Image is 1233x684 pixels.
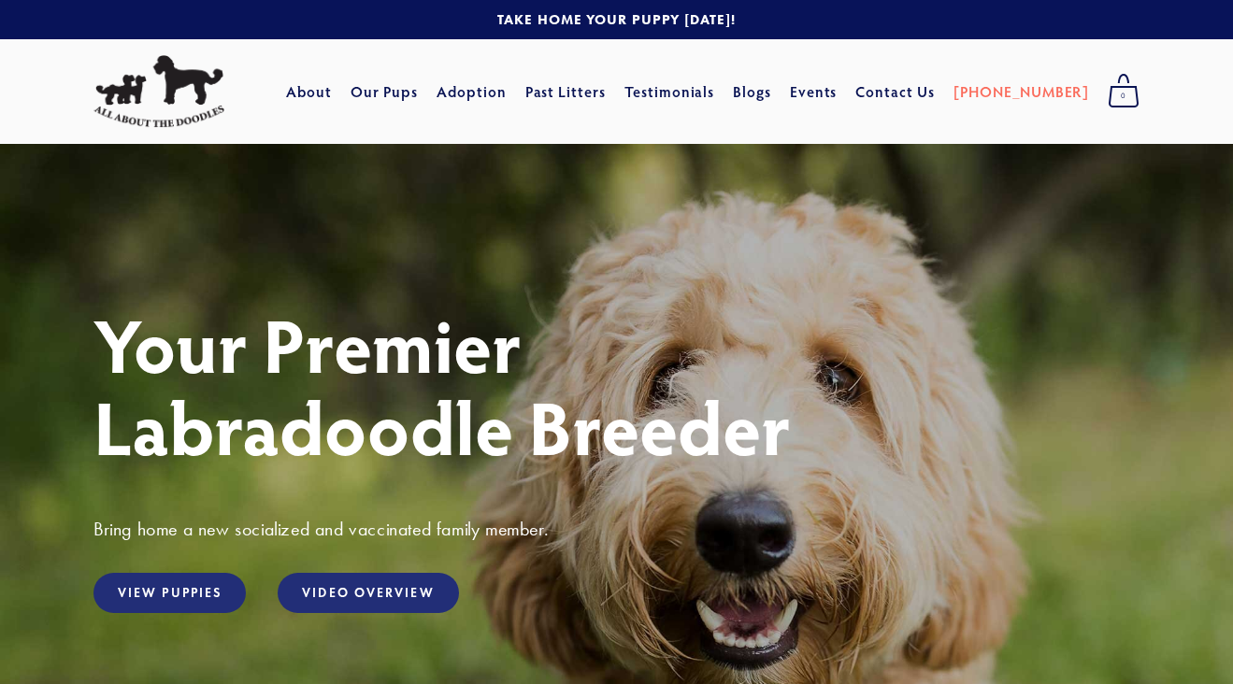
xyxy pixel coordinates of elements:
a: Contact Us [855,75,935,108]
a: Video Overview [278,573,458,613]
h1: Your Premier Labradoodle Breeder [93,303,1140,467]
a: 0 items in cart [1098,68,1149,115]
a: View Puppies [93,573,246,613]
a: Past Litters [525,81,607,101]
a: Adoption [437,75,507,108]
span: 0 [1108,84,1140,108]
a: [PHONE_NUMBER] [953,75,1089,108]
h3: Bring home a new socialized and vaccinated family member. [93,517,1140,541]
a: Events [790,75,838,108]
img: All About The Doodles [93,55,224,128]
a: Blogs [733,75,771,108]
a: About [286,75,332,108]
a: Our Pups [351,75,419,108]
a: Testimonials [624,75,715,108]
